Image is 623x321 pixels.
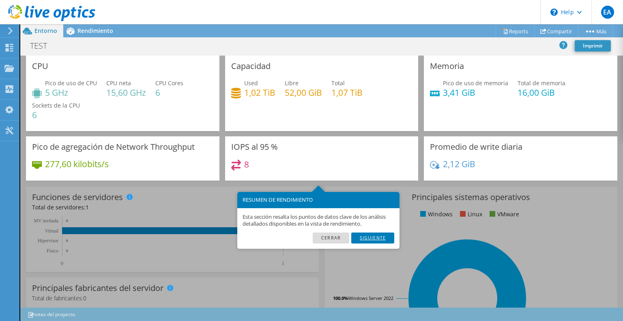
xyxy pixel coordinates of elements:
span: EA [601,6,614,19]
a: notas del proyecto [22,309,81,319]
svg: \n [550,9,558,16]
h1: TEST [26,41,60,50]
h3: RESUMEN DE RENDIMIENTO [243,197,394,203]
span: Entorno [34,27,57,34]
span: Rendimiento [77,27,113,34]
a: Cerrar [313,233,349,243]
a: Siguiente [351,233,394,243]
a: Más [578,25,613,37]
a: Imprimir [575,40,611,52]
p: Esta sección resalta los puntos de datos clave de los análisis detallados disponibles en la vista... [243,213,394,227]
a: Compartir [534,25,578,37]
a: Reports [496,25,535,37]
